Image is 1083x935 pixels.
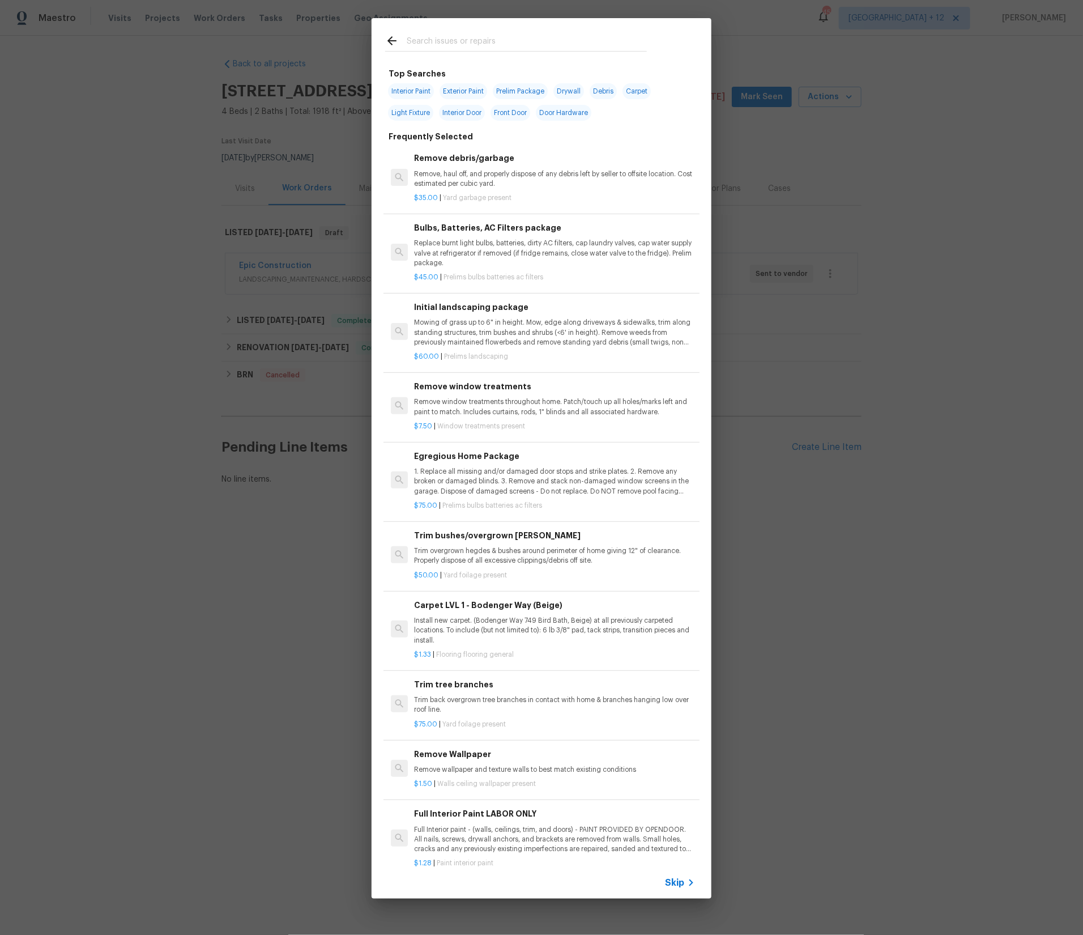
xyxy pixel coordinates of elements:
[388,83,434,99] span: Interior Paint
[444,572,507,579] span: Yard foilage present
[414,860,432,866] span: $1.28
[414,780,432,787] span: $1.50
[444,274,543,280] span: Prelims bulbs batteries ac filters
[443,194,511,201] span: Yard garbage present
[444,353,508,360] span: Prelims landscaping
[414,825,695,854] p: Full Interior paint - (walls, ceilings, trim, and doors) - PAINT PROVIDED BY OPENDOOR. All nails,...
[493,83,548,99] span: Prelim Package
[389,67,446,80] h6: Top Searches
[414,678,695,691] h6: Trim tree branches
[414,546,695,566] p: Trim overgrown hegdes & bushes around perimeter of home giving 12" of clearance. Properly dispose...
[414,571,695,580] p: |
[414,239,695,267] p: Replace burnt light bulbs, batteries, dirty AC filters, cap laundry valves, cap water supply valv...
[414,450,695,462] h6: Egregious Home Package
[414,529,695,542] h6: Trim bushes/overgrown [PERSON_NAME]
[414,779,695,789] p: |
[414,193,695,203] p: |
[414,807,695,820] h6: Full Interior Paint LABOR ONLY
[442,721,506,728] span: Yard foilage present
[414,721,437,728] span: $75.00
[414,380,695,393] h6: Remove window treatments
[414,422,695,431] p: |
[665,877,684,889] span: Skip
[436,651,514,658] span: Flooring flooring general
[414,273,695,282] p: |
[437,780,536,787] span: Walls ceiling wallpaper present
[414,169,695,189] p: Remove, haul off, and properly dispose of any debris left by seller to offsite location. Cost est...
[414,616,695,645] p: Install new carpet. (Bodenger Way 749 Bird Bath, Beige) at all previously carpeted locations. To ...
[407,34,647,51] input: Search issues or repairs
[437,423,525,430] span: Window treatments present
[553,83,584,99] span: Drywall
[414,650,695,660] p: |
[388,105,433,121] span: Light Fixture
[442,502,542,509] span: Prelims bulbs batteries ac filters
[414,572,438,579] span: $50.00
[414,695,695,715] p: Trim back overgrown tree branches in contact with home & branches hanging low over roof line.
[414,274,438,280] span: $45.00
[414,748,695,760] h6: Remove Wallpaper
[414,502,437,509] span: $75.00
[414,353,439,360] span: $60.00
[414,651,431,658] span: $1.33
[414,423,432,430] span: $7.50
[440,83,487,99] span: Exterior Paint
[536,105,591,121] span: Door Hardware
[414,765,695,775] p: Remove wallpaper and texture walls to best match existing conditions
[414,301,695,313] h6: Initial landscaping package
[414,222,695,234] h6: Bulbs, Batteries, AC Filters package
[437,860,493,866] span: Paint interior paint
[414,501,695,511] p: |
[414,194,438,201] span: $35.00
[414,352,695,362] p: |
[414,858,695,868] p: |
[389,130,473,143] h6: Frequently Selected
[590,83,617,99] span: Debris
[491,105,530,121] span: Front Door
[414,720,695,729] p: |
[622,83,651,99] span: Carpet
[414,467,695,496] p: 1. Replace all missing and/or damaged door stops and strike plates. 2. Remove any broken or damag...
[414,152,695,164] h6: Remove debris/garbage
[414,318,695,347] p: Mowing of grass up to 6" in height. Mow, edge along driveways & sidewalks, trim along standing st...
[439,105,485,121] span: Interior Door
[414,599,695,611] h6: Carpet LVL 1 - Bodenger Way (Beige)
[414,397,695,416] p: Remove window treatments throughout home. Patch/touch up all holes/marks left and paint to match....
